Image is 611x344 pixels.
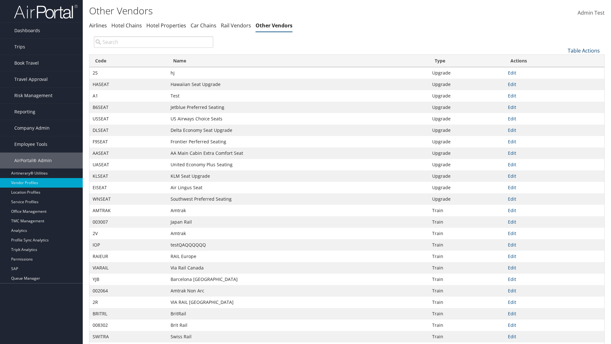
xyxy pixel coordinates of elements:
[14,120,50,136] span: Company Admin
[508,265,516,271] a: Edit
[578,9,605,16] span: Admin Test
[508,104,516,110] a: Edit
[429,331,505,342] td: Train
[167,262,429,274] td: Via Rail Canada
[429,55,505,67] th: Type: activate to sort column ascending
[508,276,516,282] a: Edit
[508,150,516,156] a: Edit
[429,125,505,136] td: Upgrade
[508,93,516,99] a: Edit
[89,4,433,18] h1: Other Vendors
[167,125,429,136] td: Delta Economy Seat Upgrade
[167,170,429,182] td: KLM Seat Upgrade
[14,39,25,55] span: Trips
[429,79,505,90] td: Upgrade
[167,216,429,228] td: Japan Rail
[167,159,429,170] td: United Economy Plus Seating
[508,333,516,340] a: Edit
[89,297,167,308] td: 2R
[508,184,516,190] a: Edit
[429,170,505,182] td: Upgrade
[89,102,167,113] td: B6SEAT
[429,67,505,79] td: Upgrade
[14,23,40,39] span: Dashboards
[89,182,167,193] td: EISEAT
[89,125,167,136] td: DLSEAT
[508,322,516,328] a: Edit
[89,67,167,79] td: 25
[89,251,167,262] td: RAIEUR
[89,331,167,342] td: SWITRA
[578,3,605,23] a: Admin Test
[89,285,167,297] td: 002064
[167,228,429,239] td: Amtrak
[89,274,167,285] td: YJB
[89,136,167,147] td: F9SEAT
[429,297,505,308] td: Train
[508,288,516,294] a: Edit
[14,4,78,19] img: airportal-logo.png
[89,216,167,228] td: 003007
[167,182,429,193] td: Air Lingus Seat
[167,274,429,285] td: Barcelona [GEOGRAPHIC_DATA]
[508,139,516,145] a: Edit
[508,81,516,87] a: Edit
[167,90,429,102] td: Test
[508,242,516,248] a: Edit
[111,22,142,29] a: Hotel Chains
[167,251,429,262] td: RAIL Europe
[508,311,516,317] a: Edit
[14,104,35,120] span: Reporting
[167,67,429,79] td: hj
[429,147,505,159] td: Upgrade
[429,239,505,251] td: Train
[167,285,429,297] td: Amtrak Non Arc
[89,319,167,331] td: 008302
[89,79,167,90] td: HASEAT
[89,228,167,239] td: 2V
[167,319,429,331] td: Brit Rail
[167,79,429,90] td: Hawaiian Seat Upgrade
[14,71,48,87] span: Travel Approval
[89,159,167,170] td: UASEAT
[14,136,47,152] span: Employee Tools
[508,219,516,225] a: Edit
[429,308,505,319] td: Train
[89,90,167,102] td: A1
[508,299,516,305] a: Edit
[167,193,429,205] td: Southwest Preferred Seating
[167,331,429,342] td: Swiss Rail
[89,205,167,216] td: AMTRAK
[167,297,429,308] td: VIA RAIL [GEOGRAPHIC_DATA]
[167,147,429,159] td: AA Main Cabin Extra Comfort Seat
[167,113,429,125] td: US Airways Choice Seats
[429,102,505,113] td: Upgrade
[146,22,186,29] a: Hotel Properties
[429,136,505,147] td: Upgrade
[167,55,429,67] th: Name: activate to sort column ascending
[14,88,53,104] span: Risk Management
[167,205,429,216] td: Amtrak
[429,228,505,239] td: Train
[429,319,505,331] td: Train
[89,55,167,67] th: Code: activate to sort column ascending
[89,262,167,274] td: VIARAIL
[508,116,516,122] a: Edit
[429,262,505,274] td: Train
[89,308,167,319] td: BRITRL
[167,308,429,319] td: BritRail
[89,147,167,159] td: AASEAT
[429,216,505,228] td: Train
[429,90,505,102] td: Upgrade
[256,22,292,29] a: Other Vendors
[429,274,505,285] td: Train
[429,193,505,205] td: Upgrade
[508,127,516,133] a: Edit
[429,159,505,170] td: Upgrade
[508,207,516,213] a: Edit
[89,193,167,205] td: WNSEAT
[508,173,516,179] a: Edit
[94,36,213,48] input: Search
[508,70,516,76] a: Edit
[429,285,505,297] td: Train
